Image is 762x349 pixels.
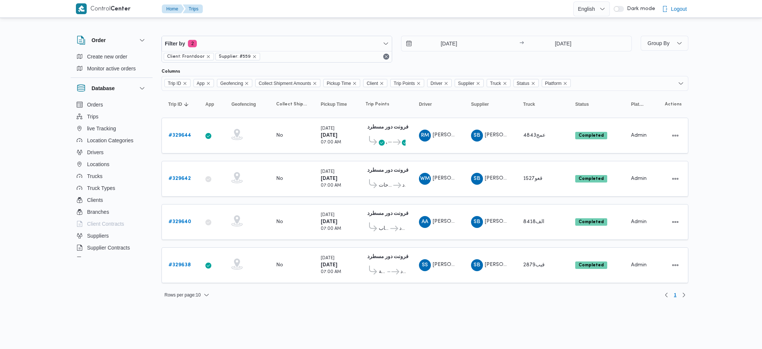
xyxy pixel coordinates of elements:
span: Geofencing [231,101,256,107]
button: Create new order [74,51,150,63]
span: [PERSON_NAME] [PERSON_NAME] [PERSON_NAME] [485,262,615,267]
a: #329638 [169,261,191,270]
span: Supplier [471,101,489,107]
button: Branches [74,206,150,218]
b: فرونت دور مسطرد [367,254,409,259]
span: RM [421,130,429,142]
small: [DATE] [321,213,334,217]
span: Truck [487,79,510,87]
b: Completed [579,263,604,267]
span: فرونت دور مسطرد [402,181,406,190]
span: عمج4843 [523,133,545,138]
span: Platform [542,79,571,87]
a: #329642 [169,174,191,183]
img: X8yXhbKr1z7QwAAAABJRU5ErkJggg== [76,3,87,14]
span: Trip Points [365,101,389,107]
span: Drivers [87,148,103,157]
button: Suppliers [74,230,150,242]
button: Monitor active orders [74,63,150,74]
a: #329644 [169,131,191,140]
button: Trucks [74,170,150,182]
div: → [519,41,524,46]
span: SS [422,259,428,271]
small: 07:00 AM [321,140,341,145]
button: remove selected entity [252,54,257,59]
span: Supplier [455,79,484,87]
button: Actions [669,216,681,228]
span: [PERSON_NAME] [PERSON_NAME] [PERSON_NAME] [485,176,615,181]
span: Collect Shipment Amounts [255,79,320,87]
span: Platform [545,79,562,88]
button: Remove Status from selection in this group [531,81,535,86]
div: Order [71,51,153,77]
span: Logout [671,4,687,13]
button: Geofencing [228,98,266,110]
span: Collect Shipment Amounts [259,79,311,88]
span: Rows per page : 10 [164,291,201,299]
span: Supplier [458,79,474,88]
span: SB [474,216,480,228]
span: Pickup Time [321,101,347,107]
span: Supplier Contracts [87,243,130,252]
button: Rows per page:10 [161,291,212,299]
button: Remove Trip ID from selection in this group [183,81,187,86]
button: Devices [74,254,150,266]
b: [DATE] [321,219,337,224]
button: Previous page [662,291,671,299]
span: Trip ID [164,79,190,87]
span: Truck Types [87,184,115,193]
span: Completed [575,261,607,269]
button: Actions [669,259,681,271]
span: [PERSON_NAME] [PERSON_NAME] [433,262,519,267]
span: Geofencing [217,79,252,87]
span: Client: Frontdoor [167,53,205,60]
small: [DATE] [321,127,334,131]
span: Completed [575,218,607,226]
button: Actions [669,173,681,185]
span: SB [474,173,480,185]
small: 07:00 AM [321,227,341,231]
iframe: chat widget [7,319,31,342]
b: فرونت دور مسطرد [367,211,409,216]
div: Abadalamunam Ahmad Ali Alnajar [419,216,431,228]
div: No [276,219,283,225]
span: [PERSON_NAME] [PERSON_NAME] [433,176,519,181]
svg: Sorted in descending order [183,101,189,107]
span: Status [517,79,529,88]
span: Trip ID; Sorted in descending order [168,101,182,107]
span: Admin [631,133,647,138]
button: Order [77,36,147,45]
small: 07:00 AM [321,270,341,274]
button: Location Categories [74,134,150,146]
button: Remove Collect Shipment Amounts from selection in this group [313,81,317,86]
span: فرونت دور مسطرد [400,267,406,276]
button: Remove Driver from selection in this group [444,81,448,86]
button: remove selected entity [206,54,211,59]
div: Samuh Samahan Ahmad Abadallah [419,259,431,271]
span: Pickup Time [327,79,351,88]
button: Truck [520,98,565,110]
b: [DATE] [321,133,337,138]
button: Trips [183,4,203,13]
span: Supplier: #559 [215,53,260,60]
span: Locations [87,160,109,169]
button: Next page [679,291,688,299]
div: Wjadi Muhammad Abadalftah Ahmad Badir [419,173,431,185]
button: Remove Geofencing from selection in this group [244,81,249,86]
span: Trip ID [168,79,181,88]
div: Radha Muhammad Alsadiq Ahmad Alshoshaah [419,130,431,142]
span: Driver [419,101,432,107]
button: Pickup Time [318,98,355,110]
button: Remove Pickup Time from selection in this group [352,81,357,86]
b: Center [111,6,131,12]
span: Client: Frontdoor [164,53,214,60]
span: Collect Shipment Amounts [276,101,307,107]
button: Remove Trip Points from selection in this group [416,81,421,86]
span: Trip Points [390,79,424,87]
div: No [276,262,283,269]
span: Platform [631,101,644,107]
small: 07:00 AM [321,184,341,188]
span: App [205,101,214,107]
span: 2 active filters [188,40,197,47]
span: Client [366,79,378,88]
